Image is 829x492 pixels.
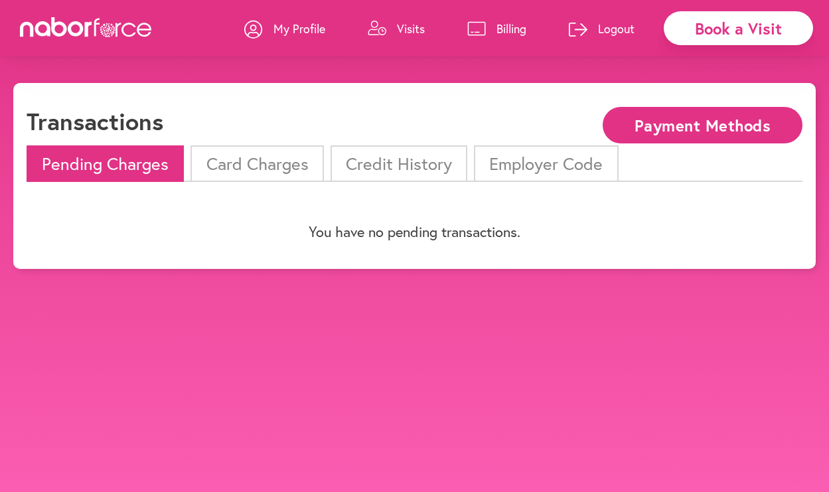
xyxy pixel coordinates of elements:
[603,118,802,130] a: Payment Methods
[368,9,425,48] a: Visits
[598,21,635,37] p: Logout
[273,21,325,37] p: My Profile
[190,145,323,182] li: Card Charges
[244,9,325,48] a: My Profile
[664,11,813,45] div: Book a Visit
[569,9,635,48] a: Logout
[27,223,802,240] p: You have no pending transactions.
[603,107,802,143] button: Payment Methods
[467,9,526,48] a: Billing
[27,107,163,135] h1: Transactions
[331,145,467,182] li: Credit History
[496,21,526,37] p: Billing
[27,145,184,182] li: Pending Charges
[397,21,425,37] p: Visits
[474,145,618,182] li: Employer Code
